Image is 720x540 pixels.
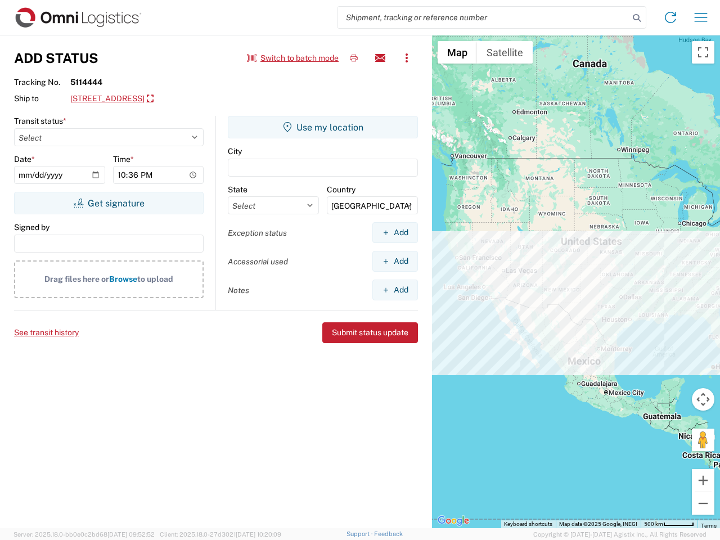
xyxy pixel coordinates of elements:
label: Country [327,184,355,195]
label: Exception status [228,228,287,238]
button: Zoom out [692,492,714,515]
button: Toggle fullscreen view [692,41,714,64]
button: Get signature [14,192,204,214]
button: Add [372,222,418,243]
span: 500 km [644,521,663,527]
span: Drag files here or [44,274,109,283]
label: Date [14,154,35,164]
button: Map Scale: 500 km per 51 pixels [641,520,697,528]
label: City [228,146,242,156]
button: Use my location [228,116,418,138]
label: Notes [228,285,249,295]
button: Keyboard shortcuts [504,520,552,528]
span: Copyright © [DATE]-[DATE] Agistix Inc., All Rights Reserved [533,529,706,539]
span: [DATE] 09:52:52 [107,531,155,538]
a: Feedback [374,530,403,537]
label: Time [113,154,134,164]
strong: 5114444 [70,77,102,87]
button: Show satellite imagery [477,41,533,64]
a: Terms [701,523,717,529]
span: Map data ©2025 Google, INEGI [559,521,637,527]
span: Server: 2025.18.0-bb0e0c2bd68 [13,531,155,538]
img: Google [435,514,472,528]
button: Add [372,280,418,300]
button: Switch to batch mode [247,49,339,67]
a: [STREET_ADDRESS] [70,89,154,109]
span: Client: 2025.18.0-27d3021 [160,531,281,538]
button: Show street map [438,41,477,64]
input: Shipment, tracking or reference number [337,7,629,28]
button: Zoom in [692,469,714,492]
label: State [228,184,247,195]
label: Signed by [14,222,49,232]
span: [DATE] 10:20:09 [236,531,281,538]
a: Support [346,530,375,537]
label: Accessorial used [228,256,288,267]
span: to upload [137,274,173,283]
button: See transit history [14,323,79,342]
button: Submit status update [322,322,418,343]
a: Open this area in Google Maps (opens a new window) [435,514,472,528]
button: Map camera controls [692,388,714,411]
span: Ship to [14,93,70,103]
button: Add [372,251,418,272]
button: Drag Pegman onto the map to open Street View [692,429,714,451]
h3: Add Status [14,50,98,66]
span: Tracking No. [14,77,70,87]
span: Browse [109,274,137,283]
label: Transit status [14,116,66,126]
